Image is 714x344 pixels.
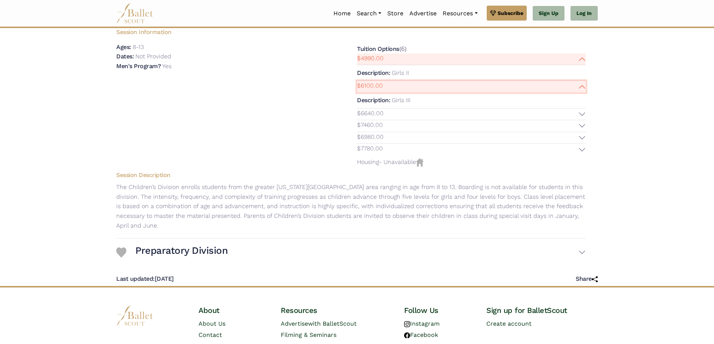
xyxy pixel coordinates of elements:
[416,158,424,167] img: Housing Unvailable
[281,305,392,315] h4: Resources
[392,69,409,76] p: Girls II
[392,97,410,104] p: Girls III
[487,6,527,21] a: Subscribe
[406,6,440,21] a: Advertise
[135,244,228,257] h3: Preparatory Division
[281,331,336,338] a: Filming & Seminars
[533,6,564,21] a: Sign Up
[357,45,399,52] h5: Tuition Options
[135,241,586,263] button: Preparatory Division
[357,158,379,165] span: Housing
[198,305,269,315] h4: About
[440,6,480,21] a: Resources
[357,144,383,153] p: $7780.00
[162,63,172,70] p: Yes
[404,321,410,327] img: instagram logo
[357,132,586,144] button: $6980.00
[198,331,222,338] a: Contact
[357,120,383,130] p: $7460.00
[384,6,406,21] a: Store
[490,9,496,17] img: gem.svg
[308,320,357,327] span: with BalletScout
[486,320,532,327] a: Create account
[357,120,586,132] button: $7460.00
[116,63,161,70] h5: Men's Program?
[404,305,474,315] h4: Follow Us
[198,320,225,327] a: About Us
[357,132,384,142] p: $6980.00
[116,53,134,60] h5: Dates:
[110,182,592,230] p: The Children’s Division enrolls students from the greater [US_STATE][GEOGRAPHIC_DATA] area rangin...
[116,275,174,283] h5: [DATE]
[357,144,586,155] button: $7780.00
[498,9,523,17] span: Subscribe
[110,25,592,36] h5: Session Information
[357,97,390,104] h5: Description:
[576,275,598,283] h5: Share
[354,6,384,21] a: Search
[357,44,586,155] div: (6)
[135,53,171,60] p: Not Provided
[330,6,354,21] a: Home
[404,332,410,338] img: facebook logo
[404,320,440,327] a: Instagram
[486,305,598,315] h4: Sign up for BalletScout
[116,43,131,51] h5: Ages:
[110,171,592,179] h5: Session Description
[116,275,155,282] span: Last updated:
[357,109,586,120] button: $6640.00
[357,157,586,167] p: - Unavailable
[281,320,357,327] a: Advertisewith BalletScout
[357,81,586,92] button: $6100.00
[133,43,144,51] p: 8-13
[357,81,383,91] p: $6100.00
[404,331,438,338] a: Facebook
[357,54,384,63] p: $4990.00
[357,109,384,118] p: $6640.00
[357,54,586,65] button: $4990.00
[116,247,126,258] img: Heart
[357,69,390,76] h5: Description:
[116,305,154,326] img: logo
[570,6,598,21] a: Log In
